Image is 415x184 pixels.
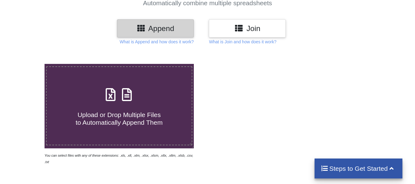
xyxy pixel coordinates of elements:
h3: Append [122,24,189,33]
p: What is Join and how does it work? [209,39,276,45]
i: You can select files with any of these extensions: .xls, .xlt, .xlm, .xlsx, .xlsm, .xltx, .xltm, ... [45,154,193,164]
span: Upload or Drop Multiple Files to Automatically Append Them [76,111,162,126]
h4: Steps to Get Started [321,165,397,172]
p: What is Append and how does it work? [120,39,194,45]
h3: Join [213,24,281,33]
